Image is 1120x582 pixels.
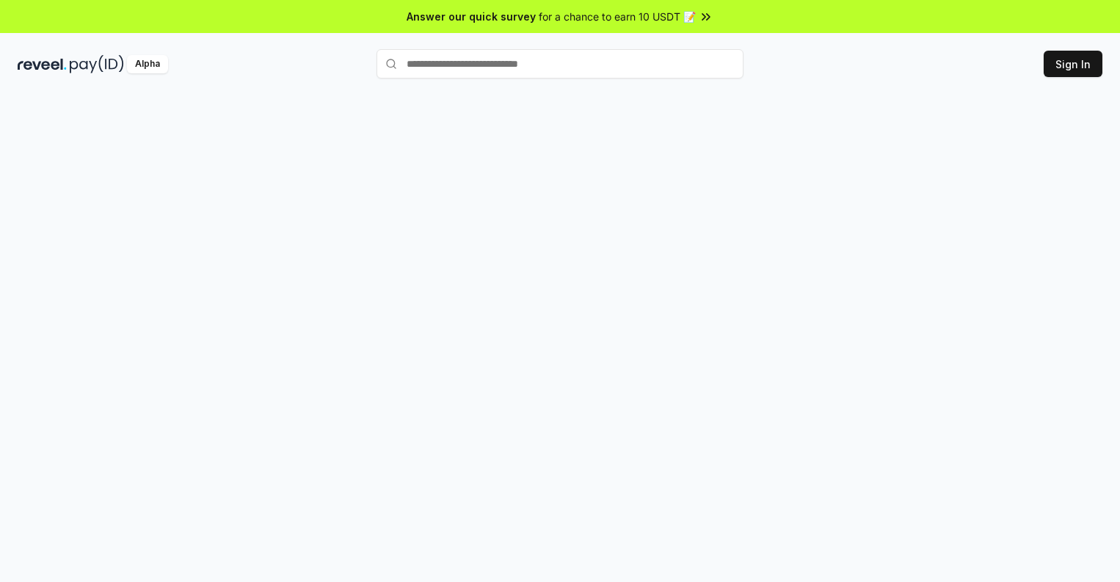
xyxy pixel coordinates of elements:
[539,9,696,24] span: for a chance to earn 10 USDT 📝
[127,55,168,73] div: Alpha
[407,9,536,24] span: Answer our quick survey
[70,55,124,73] img: pay_id
[1044,51,1102,77] button: Sign In
[18,55,67,73] img: reveel_dark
